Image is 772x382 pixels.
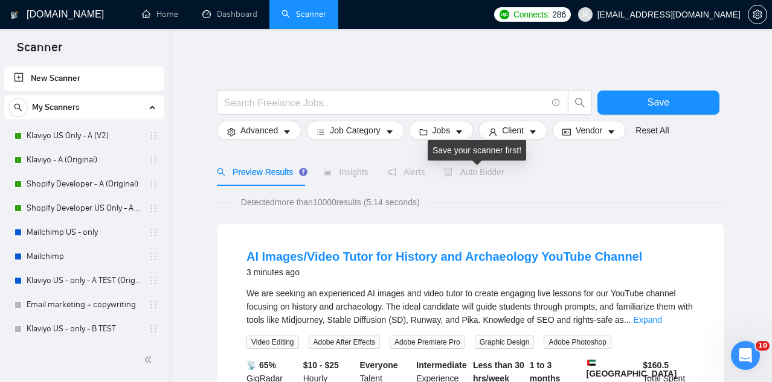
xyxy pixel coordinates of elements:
a: Expand [634,315,662,325]
span: info-circle [552,99,560,107]
span: Advanced [240,124,278,137]
span: search [568,97,591,108]
span: holder [149,276,158,285]
span: Adobe Premiere Pro [390,336,465,349]
b: 📡 65% [246,360,276,370]
span: Jobs [433,124,451,137]
span: Detected more than 10000 results (5.14 seconds) [233,196,428,209]
div: 3 minutes ago [246,265,642,279]
div: Save your scanner first! [428,140,526,161]
button: folderJobscaret-down [409,121,474,140]
span: holder [149,228,158,237]
a: homeHome [142,9,178,19]
a: dashboardDashboard [202,9,257,19]
a: Shopify Developer US Only - A (Original) [27,196,141,220]
span: caret-down [607,127,616,136]
span: Client [502,124,524,137]
button: search [8,98,28,117]
span: user [581,10,590,19]
span: robot [444,168,452,176]
a: searchScanner [281,9,326,19]
div: Tooltip anchor [298,167,309,177]
span: holder [149,155,158,165]
span: search [9,103,27,112]
span: Scanner [7,39,72,64]
span: Connects: [513,8,550,21]
a: Email marketing + copywriting [27,293,141,317]
span: holder [149,131,158,141]
span: Adobe Photoshop [544,336,611,349]
span: 10 [756,341,770,351]
span: holder [149,252,158,261]
a: Mailchimp US - only [27,220,141,244]
a: New Scanner [14,66,155,91]
span: Alerts [388,167,425,177]
b: Everyone [360,360,398,370]
span: Job Category [330,124,380,137]
span: holder [149,300,158,310]
a: Reset All [635,124,669,137]
button: settingAdvancedcaret-down [217,121,301,140]
span: Save [648,95,669,110]
span: setting [227,127,236,136]
a: Klaviyo US Only - A (V2) [27,124,141,148]
span: caret-down [283,127,291,136]
span: We are seeking an experienced AI images and video tutor to create engaging live lessons for our Y... [246,288,693,325]
span: Insights [323,167,368,177]
img: 🇦🇪 [587,358,596,367]
span: Adobe After Effects [309,336,381,349]
span: user [489,127,497,136]
span: setting [748,10,767,19]
span: notification [388,168,396,176]
a: Klaviyo - A (Original) [27,148,141,172]
a: setting [748,10,767,19]
span: bars [317,127,325,136]
button: search [568,91,592,115]
span: ... [624,315,631,325]
span: Vendor [576,124,602,137]
iframe: Intercom live chat [731,341,760,370]
button: barsJob Categorycaret-down [306,121,404,140]
span: holder [149,324,158,334]
span: double-left [144,354,156,366]
span: Preview Results [217,167,304,177]
span: Graphic Design [475,336,535,349]
a: AI Images/Video Tutor for History and Archaeology YouTube Channel [246,250,642,263]
a: Shopify Developer - A (Original) [27,172,141,196]
span: 286 [552,8,565,21]
b: $10 - $25 [303,360,339,370]
div: We are seeking an experienced AI images and video tutor to create engaging live lessons for our Y... [246,287,695,326]
span: My Scanners [32,95,80,119]
a: Klaviyo US - only - B TEST [27,317,141,341]
span: area-chart [323,168,332,176]
b: Intermediate [416,360,466,370]
span: Video Editing [246,336,299,349]
img: logo [10,5,19,25]
a: Klaviyo US - only - A TEST (Original) [27,269,141,293]
span: caret-down [385,127,394,136]
button: idcardVendorcaret-down [552,121,626,140]
li: New Scanner [4,66,164,91]
span: holder [149,203,158,213]
span: search [217,168,225,176]
b: [GEOGRAPHIC_DATA] [587,358,677,378]
img: upwork-logo.png [500,10,509,19]
span: caret-down [529,127,537,136]
b: $ 160.5 [643,360,669,370]
span: holder [149,179,158,189]
button: setting [748,5,767,24]
input: Search Freelance Jobs... [224,95,547,110]
a: Mailchimp [27,244,141,269]
button: Save [597,91,719,115]
span: idcard [562,127,571,136]
span: caret-down [455,127,463,136]
button: userClientcaret-down [478,121,547,140]
span: Auto Bidder [444,167,504,177]
span: folder [419,127,428,136]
